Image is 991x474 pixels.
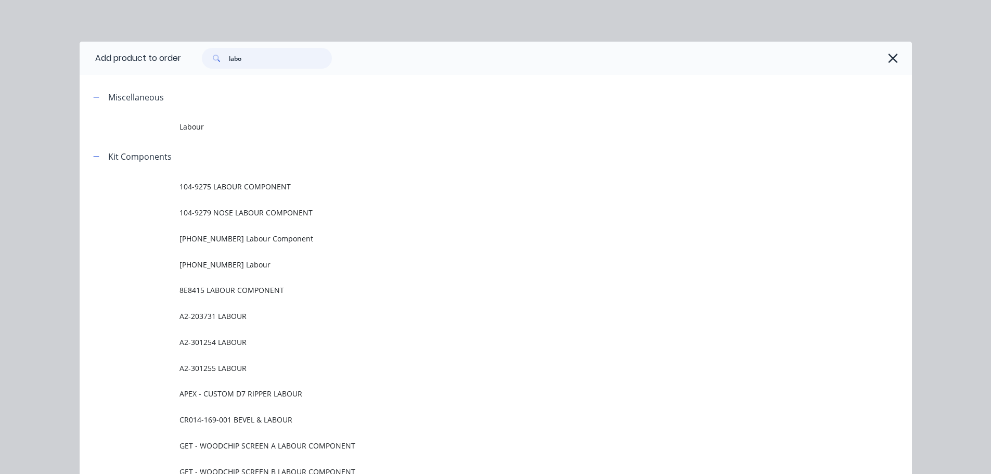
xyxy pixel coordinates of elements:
[179,207,765,218] span: 104-9279 NOSE LABOUR COMPONENT
[179,259,765,270] span: [PHONE_NUMBER] Labour
[179,311,765,322] span: A2-203731 LABOUR
[108,150,172,163] div: Kit Components
[179,440,765,451] span: GET - WOODCHIP SCREEN A LABOUR COMPONENT
[80,42,181,75] div: Add product to order
[179,414,765,425] span: CR014-169-001 BEVEL & LABOUR
[179,121,765,132] span: Labour
[179,337,765,348] span: A2-301254 LABOUR
[179,181,765,192] span: 104-9275 LABOUR COMPONENT
[179,363,765,374] span: A2-301255 LABOUR
[179,388,765,399] span: APEX - CUSTOM D7 RIPPER LABOUR
[179,233,765,244] span: [PHONE_NUMBER] Labour Component
[229,48,332,69] input: Search...
[179,285,765,296] span: 8E8415 LABOUR COMPONENT
[108,91,164,104] div: Miscellaneous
